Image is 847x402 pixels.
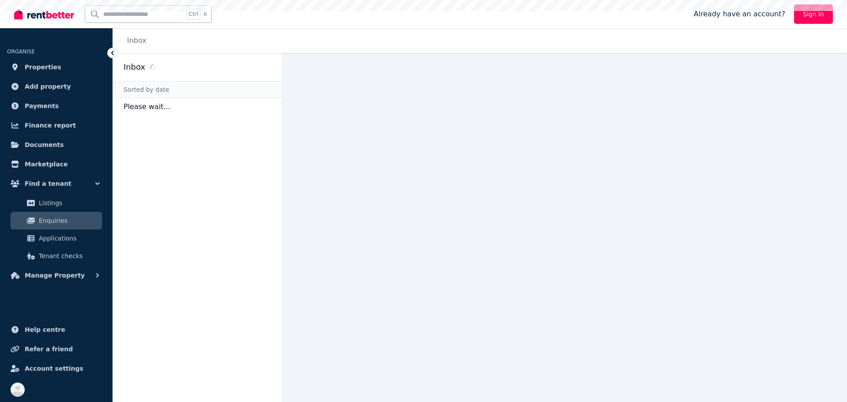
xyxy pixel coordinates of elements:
a: Inbox [127,36,146,45]
span: Finance report [25,120,76,131]
a: Tenant checks [11,247,102,265]
a: Applications [11,229,102,247]
h2: Inbox [124,61,145,73]
a: Add property [7,78,105,95]
span: Marketplace [25,159,67,169]
span: Properties [25,62,61,72]
span: Documents [25,139,64,150]
a: Listings [11,194,102,212]
span: Refer a friend [25,344,73,354]
a: Finance report [7,116,105,134]
a: Documents [7,136,105,154]
span: Find a tenant [25,178,71,189]
span: Manage Property [25,270,85,281]
span: Payments [25,101,59,111]
span: Ctrl [187,8,200,20]
a: Properties [7,58,105,76]
a: Enquiries [11,212,102,229]
span: Already have an account? [693,9,785,19]
span: Help centre [25,324,65,335]
button: Find a tenant [7,175,105,192]
div: Sorted by date [113,81,282,98]
a: Marketplace [7,155,105,173]
span: Account settings [25,363,83,374]
a: Sign In [794,4,833,24]
span: Add property [25,81,71,92]
span: Enquiries [39,215,98,226]
a: Account settings [7,360,105,377]
p: Please wait... [113,98,282,116]
button: Manage Property [7,267,105,284]
span: Listings [39,198,98,208]
span: k [204,11,207,18]
nav: Breadcrumb [113,28,157,53]
a: Refer a friend [7,340,105,358]
a: Help centre [7,321,105,338]
span: ORGANISE [7,49,35,55]
span: Tenant checks [39,251,98,261]
a: Payments [7,97,105,115]
img: RentBetter [14,8,74,21]
span: Applications [39,233,98,244]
